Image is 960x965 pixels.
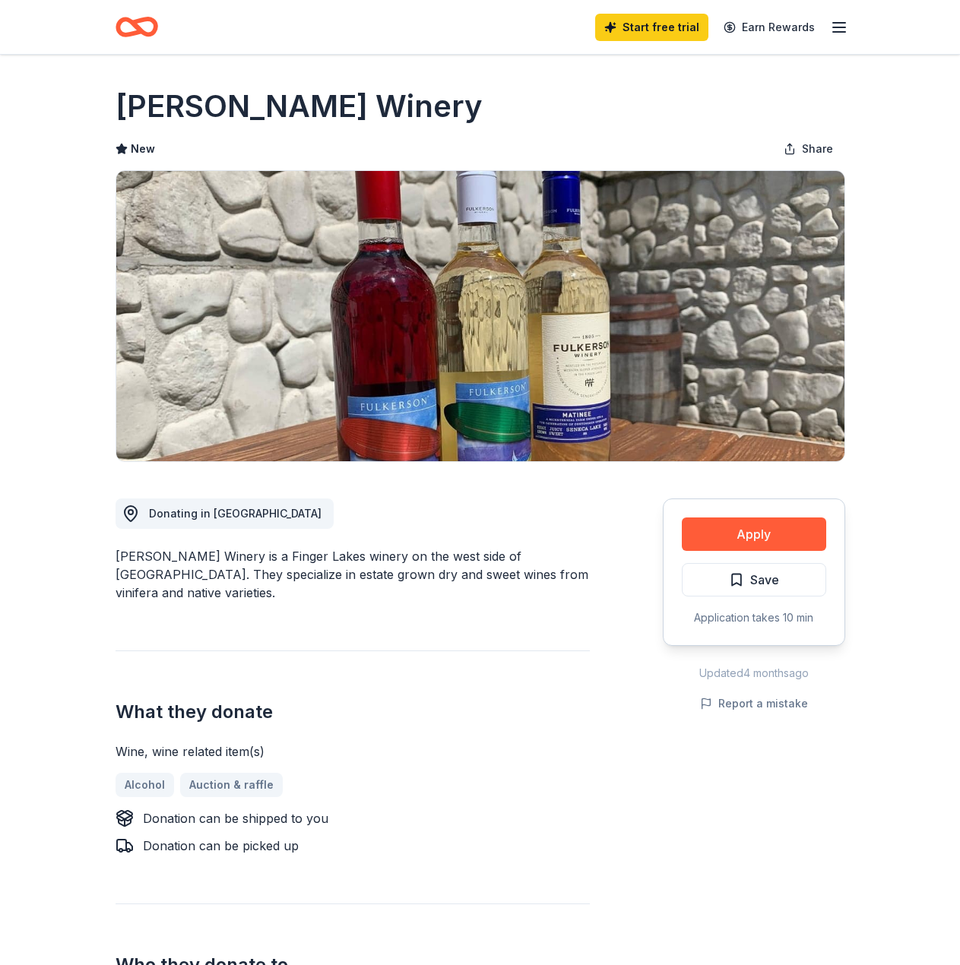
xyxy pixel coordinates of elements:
[131,140,155,158] span: New
[116,9,158,45] a: Home
[700,694,808,713] button: Report a mistake
[143,837,299,855] div: Donation can be picked up
[750,570,779,590] span: Save
[771,134,845,164] button: Share
[682,517,826,551] button: Apply
[682,609,826,627] div: Application takes 10 min
[149,507,322,520] span: Donating in [GEOGRAPHIC_DATA]
[663,664,845,682] div: Updated 4 months ago
[116,700,590,724] h2: What they donate
[116,85,483,128] h1: [PERSON_NAME] Winery
[802,140,833,158] span: Share
[116,171,844,461] img: Image for Fulkerson Winery
[116,547,590,602] div: [PERSON_NAME] Winery is a Finger Lakes winery on the west side of [GEOGRAPHIC_DATA]. They special...
[116,742,590,761] div: Wine, wine related item(s)
[595,14,708,41] a: Start free trial
[714,14,824,41] a: Earn Rewards
[682,563,826,596] button: Save
[143,809,328,827] div: Donation can be shipped to you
